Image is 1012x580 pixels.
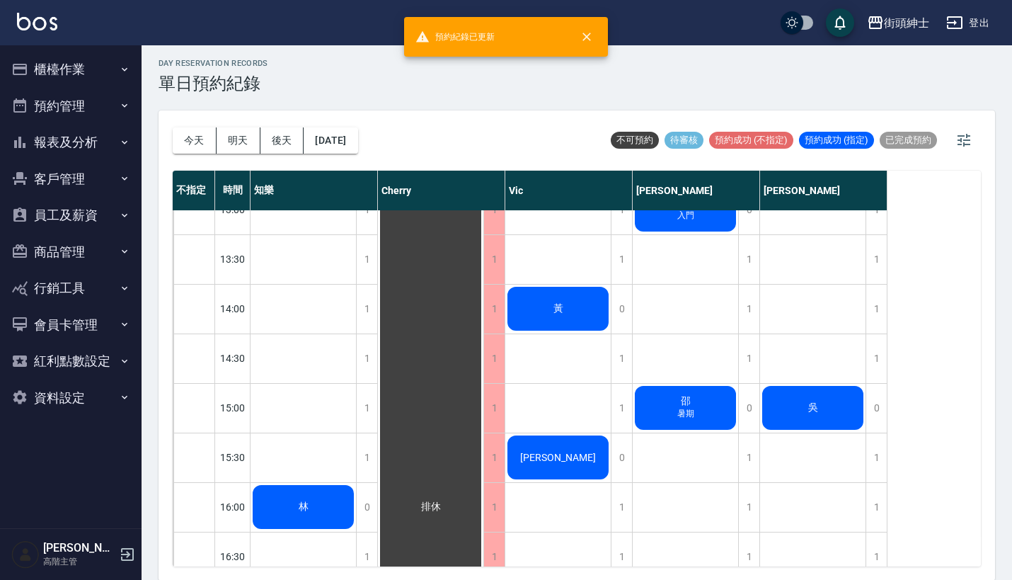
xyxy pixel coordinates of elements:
[6,307,136,343] button: 會員卡管理
[611,483,632,532] div: 1
[551,302,566,315] span: 黃
[738,334,759,383] div: 1
[505,171,633,210] div: Vic
[251,171,378,210] div: 知樂
[611,134,659,147] span: 不可預約
[738,285,759,334] div: 1
[6,88,136,125] button: 預約管理
[260,127,304,154] button: 後天
[941,10,995,36] button: 登出
[6,343,136,380] button: 紅利點數設定
[866,384,887,433] div: 0
[215,482,251,532] div: 16:00
[378,171,505,210] div: Cherry
[356,285,377,334] div: 1
[738,483,759,532] div: 1
[483,285,505,334] div: 1
[674,210,697,222] span: 入門
[611,334,632,383] div: 1
[6,197,136,234] button: 員工及薪資
[6,270,136,307] button: 行銷工具
[217,127,260,154] button: 明天
[17,13,57,30] img: Logo
[483,483,505,532] div: 1
[356,384,377,433] div: 1
[678,395,694,408] span: 邵
[738,384,759,433] div: 0
[517,452,599,463] span: [PERSON_NAME]
[674,408,697,420] span: 暑期
[215,383,251,433] div: 15:00
[866,483,887,532] div: 1
[356,334,377,383] div: 1
[866,235,887,284] div: 1
[884,14,929,32] div: 街頭紳士
[611,285,632,334] div: 0
[215,284,251,334] div: 14:00
[483,235,505,284] div: 1
[483,334,505,383] div: 1
[418,501,444,513] span: 排休
[6,380,136,416] button: 資料設定
[11,540,40,569] img: Person
[43,541,115,555] h5: [PERSON_NAME]
[738,433,759,482] div: 1
[159,59,268,68] h2: day Reservation records
[799,134,874,147] span: 預約成功 (指定)
[633,171,760,210] div: [PERSON_NAME]
[483,384,505,433] div: 1
[215,171,251,210] div: 時間
[43,555,115,568] p: 高階主管
[665,134,703,147] span: 待審核
[866,285,887,334] div: 1
[159,74,268,93] h3: 單日預約紀錄
[861,8,935,38] button: 街頭紳士
[356,433,377,482] div: 1
[483,433,505,482] div: 1
[866,334,887,383] div: 1
[738,235,759,284] div: 1
[6,51,136,88] button: 櫃檯作業
[215,334,251,383] div: 14:30
[415,30,495,44] span: 預約紀錄已更新
[611,384,632,433] div: 1
[215,234,251,284] div: 13:30
[356,483,377,532] div: 0
[611,433,632,482] div: 0
[215,433,251,482] div: 15:30
[826,8,854,37] button: save
[866,433,887,482] div: 1
[880,134,937,147] span: 已完成預約
[296,501,311,513] span: 林
[571,21,602,52] button: close
[173,171,215,210] div: 不指定
[709,134,793,147] span: 預約成功 (不指定)
[173,127,217,154] button: 今天
[760,171,887,210] div: [PERSON_NAME]
[611,235,632,284] div: 1
[6,161,136,198] button: 客戶管理
[356,235,377,284] div: 1
[6,124,136,161] button: 報表及分析
[6,234,136,271] button: 商品管理
[805,402,821,414] span: 吳
[304,127,357,154] button: [DATE]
